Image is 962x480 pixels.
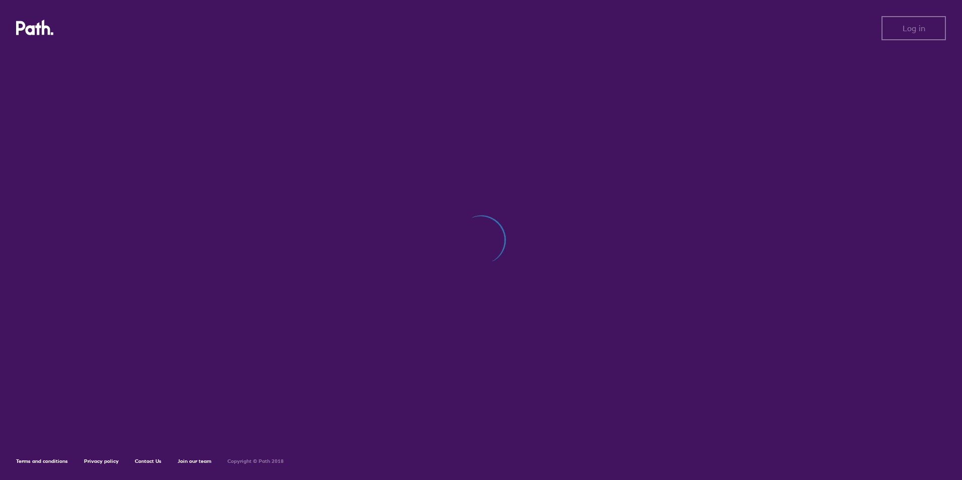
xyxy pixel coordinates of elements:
[135,458,162,464] a: Contact Us
[227,458,284,464] h6: Copyright © Path 2018
[84,458,119,464] a: Privacy policy
[881,16,946,40] button: Log in
[16,458,68,464] a: Terms and conditions
[903,24,925,33] span: Log in
[178,458,211,464] a: Join our team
